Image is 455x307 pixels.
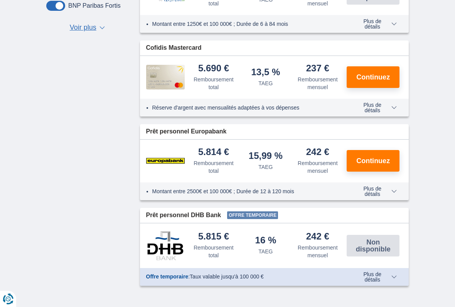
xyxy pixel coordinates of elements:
[70,23,96,33] span: Voir plus
[306,64,329,74] div: 237 €
[227,211,278,219] span: Offre temporaire
[258,248,273,255] div: TAEG
[146,44,202,52] span: Cofidis Mastercard
[67,22,107,33] button: Voir plus ▼
[191,244,237,259] div: Remboursement total
[355,19,397,29] span: Plus de détails
[198,147,229,158] div: 5.814 €
[258,163,273,171] div: TAEG
[306,147,329,158] div: 242 €
[191,159,237,175] div: Remboursement total
[68,2,121,9] label: BNP Paribas Fortis
[198,64,229,74] div: 5.690 €
[356,157,390,164] span: Continuez
[295,159,340,175] div: Remboursement mensuel
[349,102,403,113] button: Plus de détails
[152,187,343,195] li: Montant entre 2500€ et 100 000€ ; Durée de 12 à 120 mois
[146,65,185,89] img: pret personnel Cofidis CC
[355,102,397,113] span: Plus de détails
[258,79,273,87] div: TAEG
[146,151,185,170] img: pret personnel Europabank
[191,76,237,91] div: Remboursement total
[349,186,403,197] button: Plus de détails
[99,26,105,29] span: ▼
[198,232,229,242] div: 5.815 €
[146,231,185,260] img: pret personnel DHB Bank
[255,236,276,246] div: 16 %
[355,272,397,282] span: Plus de détails
[355,186,397,197] span: Plus de détails
[190,273,264,280] span: Taux valable jusqu'à 100 000 €
[295,244,340,259] div: Remboursement mensuel
[152,20,343,28] li: Montant entre 1250€ et 100 000€ ; Durée de 6 à 84 mois
[347,235,399,256] button: Non disponible
[251,67,280,78] div: 13,5 %
[349,271,403,283] button: Plus de détails
[347,66,399,88] button: Continuez
[356,74,390,81] span: Continuez
[140,273,349,280] div: :
[146,211,221,220] span: Prêt personnel DHB Bank
[349,239,397,253] span: Non disponible
[295,76,340,91] div: Remboursement mensuel
[146,273,189,280] span: Offre temporaire
[152,104,343,111] li: Réserve d'argent avec mensualités adaptées à vos dépenses
[249,151,283,162] div: 15,99 %
[349,18,403,30] button: Plus de détails
[306,232,329,242] div: 242 €
[347,150,399,172] button: Continuez
[146,127,227,136] span: Prêt personnel Europabank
